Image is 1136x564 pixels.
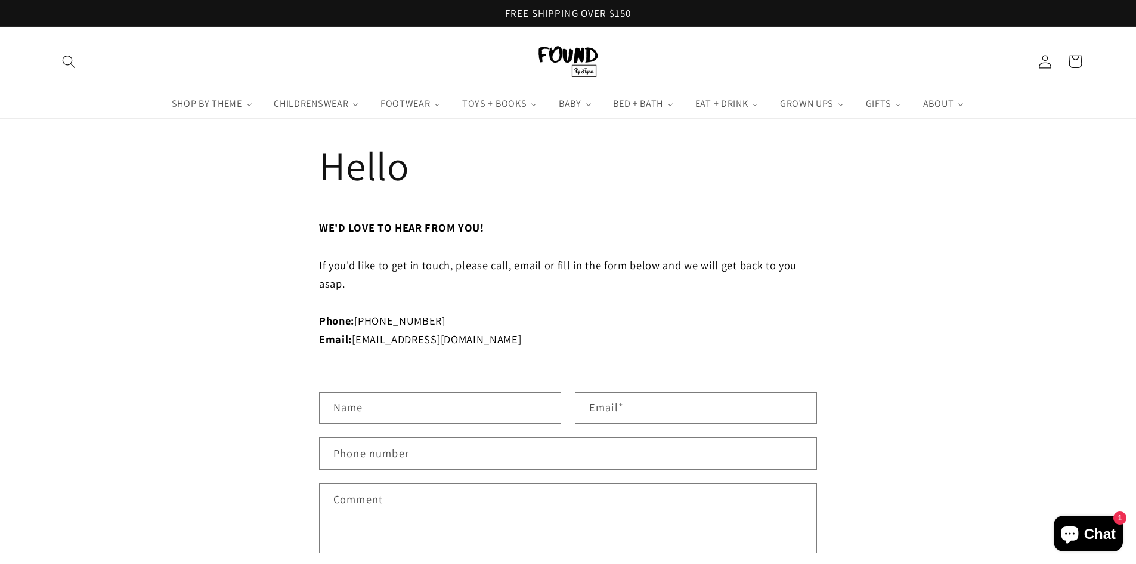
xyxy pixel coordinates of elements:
span: FOOTWEAR [378,98,432,110]
span: If you'd like to get in touch, please call, email or fill in the form below and we will get back ... [319,258,797,291]
span: SHOP BY THEME [169,98,243,110]
a: BABY [548,90,602,118]
h1: Hello [319,140,817,192]
a: ABOUT [912,90,975,118]
span: [PHONE_NUMBER] [319,313,445,328]
span: EAT + DRINK [693,98,750,110]
a: GIFTS [855,90,912,118]
span: [EMAIL_ADDRESS][DOMAIN_NAME] [319,332,521,346]
img: FOUND By Flynn logo [538,46,598,77]
summary: Search [54,47,84,77]
span: GIFTS [863,98,892,110]
span: BED + BATH [611,98,664,110]
span: WE'D LOVE TO HEAR FROM YOU! [319,220,484,235]
span: GROWN UPS [778,98,835,110]
b: Phone: [319,313,354,328]
a: GROWN UPS [769,90,855,118]
a: CHILDRENSWEAR [264,90,370,118]
span: ABOUT [921,98,955,110]
span: BABY [556,98,583,110]
a: FOOTWEAR [370,90,451,118]
a: EAT + DRINK [685,90,769,118]
span: CHILDRENSWEAR [271,98,349,110]
inbox-online-store-chat: Shopify online store chat [1050,516,1126,554]
a: BED + BATH [602,90,685,118]
a: SHOP BY THEME [161,90,264,118]
a: TOYS + BOOKS [451,90,548,118]
b: Email: [319,332,352,346]
span: TOYS + BOOKS [460,98,528,110]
